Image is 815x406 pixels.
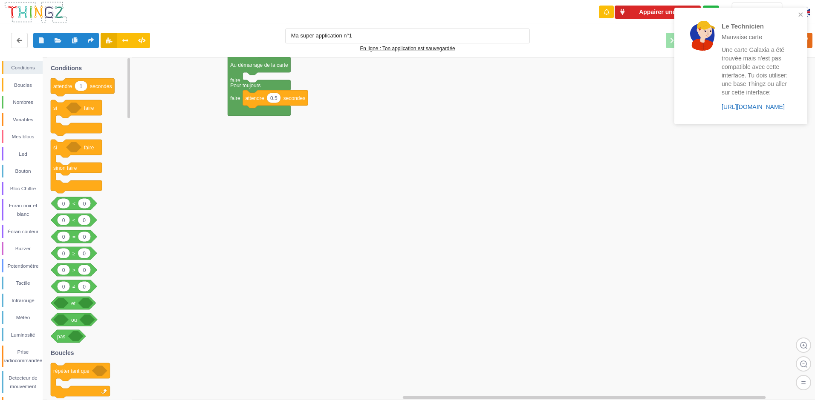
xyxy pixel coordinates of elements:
[3,348,43,365] div: Prise radiocommandée
[53,105,57,111] text: si
[72,234,75,240] text: =
[53,145,57,151] text: si
[72,284,75,290] text: ≠
[83,284,86,290] text: 0
[62,267,65,273] text: 0
[722,22,788,31] p: Le Technicien
[71,300,76,306] text: et
[51,65,82,71] text: Conditions
[3,98,43,106] div: Nombres
[53,165,77,171] text: sinon faire
[62,234,65,240] text: 0
[90,83,112,89] text: secondes
[62,201,65,207] text: 0
[51,349,74,356] text: Boucles
[72,217,75,223] text: ≤
[246,95,264,101] text: attendre
[230,83,260,89] text: Pour toujours
[62,251,65,257] text: 0
[722,33,788,41] p: Mauvaise carte
[3,63,43,72] div: Conditions
[72,201,75,207] text: <
[84,145,94,151] text: faire
[3,150,43,158] div: Led
[230,77,240,83] text: faire
[4,1,68,23] img: thingz_logo.png
[3,227,43,236] div: Écran couleur
[722,103,785,110] a: [URL][DOMAIN_NAME]
[3,244,43,253] div: Buzzer
[57,334,65,340] text: pas
[53,368,90,374] text: répéter tant que
[3,81,43,89] div: Boucles
[84,105,94,111] text: faire
[83,267,86,273] text: 0
[3,296,43,305] div: Infrarouge
[83,251,86,257] text: 0
[62,284,65,290] text: 0
[80,83,83,89] text: 1
[72,251,75,257] text: ≥
[283,95,305,101] text: secondes
[3,184,43,193] div: Bloc Chiffre
[798,11,804,19] button: close
[3,115,43,124] div: Variables
[270,95,277,101] text: 0.5
[3,279,43,287] div: Tactile
[3,132,43,141] div: Mes blocs
[3,331,43,339] div: Luminosité
[285,44,530,53] div: En ligne : Ton application est sauvegardée
[230,62,288,68] text: Au démarrage de la carte
[615,6,701,19] button: Appairer une carte
[230,95,240,101] text: faire
[3,167,43,175] div: Bouton
[722,46,788,97] p: Une carte Galaxia a été trouvée mais n'est pas compatible avec cette interface. Tu dois utiliser:...
[3,313,43,322] div: Météo
[83,201,86,207] text: 0
[3,262,43,270] div: Potentiomètre
[83,234,86,240] text: 0
[62,217,65,223] text: 0
[71,317,77,323] text: ou
[3,201,43,218] div: Ecran noir et blanc
[53,83,72,89] text: attendre
[72,267,75,273] text: >
[83,217,86,223] text: 0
